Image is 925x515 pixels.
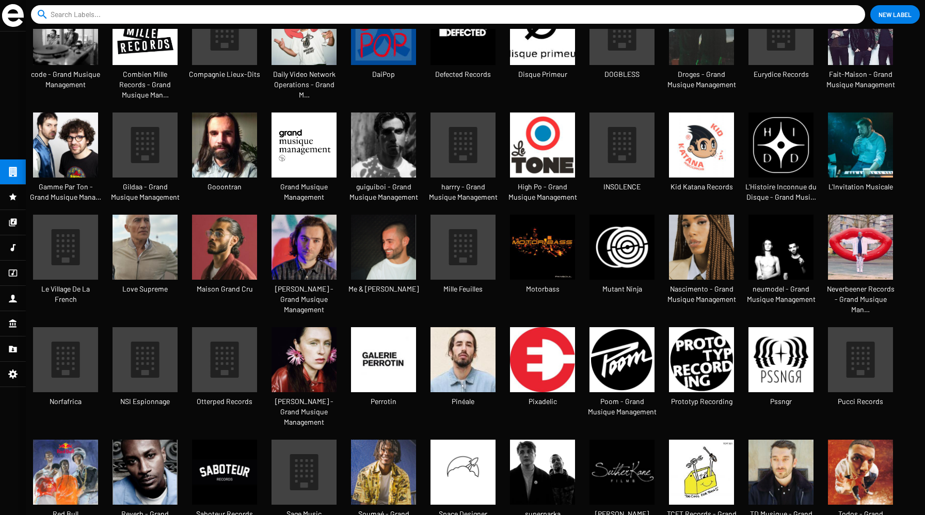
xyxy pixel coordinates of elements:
a: Pssngr [741,327,821,419]
a: Kid Katana Records [662,112,741,204]
button: New Label [870,5,920,24]
span: DaiPop [344,69,423,79]
span: Gamme Par Ton - Grand Musique Mana… [26,182,105,202]
img: 2fd4ee47-1d61-42c3-a38e-915e4ed34c4b.jpg [510,327,575,392]
span: Disque Primeur [503,69,582,79]
span: Pinéale [423,396,503,407]
span: Perrotin [344,396,423,407]
img: grand-sigle.svg [2,4,24,27]
a: Mutant Ninja [582,215,662,307]
span: Le Village De La French [26,284,105,304]
img: avatars-000195342118-aql7fg-t500x500.jpg [510,112,575,178]
span: Defected Records [423,69,503,79]
a: [PERSON_NAME] - Grand Musique Management [264,327,344,440]
img: 026-46-%28c%29-Merci-de-crediter-Emma-Le-Doyen_0.jpg [113,215,178,280]
a: High Po - Grand Musique Management [503,112,582,215]
img: HIDD_nb_500.jpg [748,112,814,178]
span: Droges - Grand Musique Management [662,69,741,90]
a: Pucci Records [821,327,900,419]
a: Le Village De La French [26,215,105,317]
span: DOGBLESS [582,69,662,79]
a: Neverbeener Records - Grand Musique Man… [821,215,900,327]
span: Pssngr [741,396,821,407]
span: guiguiboi - Grand Musique Management [344,182,423,202]
img: TAURELLE.jpg [192,112,257,178]
a: Motorbass [503,215,582,307]
span: Poom - Grand Musique Management [582,396,662,417]
img: Galerie_Emmanuel_Perrotin.jpg [351,327,416,392]
a: Gamme Par Ton - Grand Musique Mana… [26,112,105,215]
span: Pixadelic [503,396,582,407]
a: Perrotin [344,327,423,419]
span: Prototyp Recording [662,396,741,407]
a: Love Supreme [105,215,185,307]
span: Combien Mille Records - Grand Musique Man… [105,69,185,100]
img: L-940998-1451239136-1394-png.jpg [589,440,655,505]
span: Neverbeener Records - Grand Musique Man… [821,284,900,315]
span: Otterped Records [185,396,264,407]
img: Peur-Bleue-4.jpg [33,112,98,178]
a: L'Histoire Inconnue du Disque - Grand Musi… [741,112,821,215]
img: deen-burbigo-retour-decembre.jpeg [192,215,257,280]
span: Pucci Records [821,396,900,407]
a: NSI Espionnage [105,327,185,419]
a: Grand Musique Management [264,112,344,215]
img: Bon-Voyage-Organisation---merci-de-crediter-Lionel-Rigal11.jpg [828,112,893,178]
img: Yndi.jpg [669,215,734,280]
span: harrry - Grand Musique Management [423,182,503,202]
span: Daily Video Network Operations - Grand M… [264,69,344,100]
span: L'Histoire Inconnue du Disque - Grand Musi… [741,182,821,202]
img: press-photo-4-%28credit-photo-Diane-Sagnier%29.jpg [510,440,575,505]
img: B035992-R1-09-27--%28c%29-Merci-de-crediter-Arthur-Couvat.jpg [828,440,893,505]
img: PSSNGR-logo.jpeg [748,327,814,392]
span: Motorbass [503,284,582,294]
img: 0028544411_10.jpeg [669,112,734,178]
img: MATIAS_ENAUT_CREDIT-CLEMENT-HARPILLARD.jpeg [272,215,337,280]
img: telechargement-%281%29.png [272,112,337,178]
span: neumodel - Grand Musique Management [741,284,821,304]
a: L'Invitation Musicale [821,112,900,204]
mat-icon: search [36,8,49,21]
img: 870x489_capture-63679.jpg [430,327,496,392]
span: Grand Musique Management [264,182,344,202]
a: Mille Feuilles [423,215,503,307]
img: MOTORBASS_PANSOUL_COVER_2000x2000px.jpg [510,215,575,280]
span: NSI Espionnage [105,396,185,407]
a: Prototyp Recording [662,327,741,419]
span: [PERSON_NAME] - Grand Musique Management [264,396,344,427]
span: Mutant Ninja [582,284,662,294]
span: Gooontran [185,182,264,192]
span: Nascimento - Grand Musique Management [662,284,741,304]
span: Norfafrica [26,396,105,407]
span: Me & [PERSON_NAME] [344,284,423,294]
span: INSOLENCE [582,182,662,192]
a: Me & [PERSON_NAME] [344,215,423,307]
a: harrry - Grand Musique Management [423,112,503,215]
img: a-107192-1395849346-9878_0.jpg [113,440,178,505]
img: Redbull.jpg [33,440,98,505]
img: 000419860025-1-%28merci-de-crediter-Pierre-Ange-Carlotti%29.jpg [272,327,337,392]
a: Otterped Records [185,327,264,419]
span: code - Grand Musique Management [26,69,105,90]
img: unnamed.jpg [589,215,655,280]
a: INSOLENCE [582,112,662,204]
img: Photo04_4A-%28c%29-Eymeric-Fouchere_0.jpg [748,440,814,505]
span: Love Supreme [105,284,185,294]
span: Gildaa - Grand Musique Management [105,182,185,202]
span: High Po - Grand Musique Management [503,182,582,202]
a: Poom - Grand Musique Management [582,327,662,429]
a: Norfafrica [26,327,105,419]
a: Gildaa - Grand Musique Management [105,112,185,215]
img: 72q4XprJ_400x400.jpg [192,440,257,505]
img: unnamed.jpg [589,327,655,392]
img: GHz2nKFQ.jpeg [748,215,814,280]
img: Logo-Prototyp-Recording.jpg [669,327,734,392]
a: Nascimento - Grand Musique Management [662,215,741,317]
span: Compagnie Lieux-Dits [185,69,264,79]
img: Guillaume_Ferran_credit_Clemence_Losfeld.jpeg [351,112,416,178]
a: neumodel - Grand Musique Management [741,215,821,317]
img: SOUMAE_4_PHOTO_DE_PRESSE-jpg_0.jpg [351,440,416,505]
a: Pinéale [423,327,503,419]
a: [PERSON_NAME] - Grand Musique Management [264,215,344,327]
img: Space-Designer-Logo-Ball-03.jpg [430,440,496,505]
